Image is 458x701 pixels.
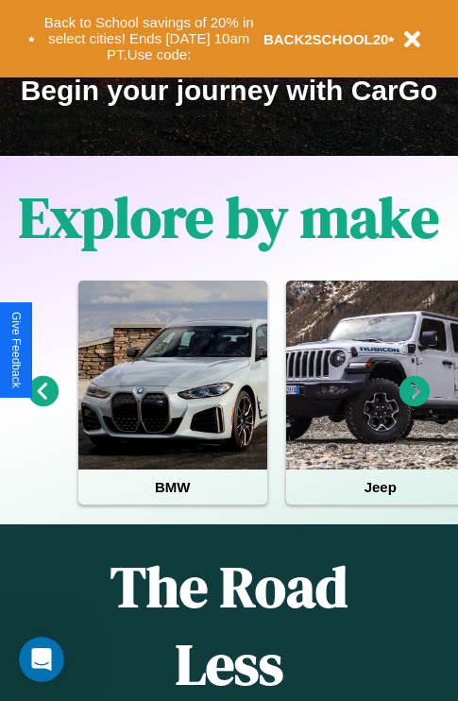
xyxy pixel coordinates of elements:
h1: Explore by make [19,179,439,256]
iframe: Intercom live chat [19,637,64,682]
h4: BMW [78,470,267,504]
b: BACK2SCHOOL20 [263,31,389,47]
button: Back to School savings of 20% in select cities! Ends [DATE] 10am PT.Use code: [35,9,263,68]
div: Give Feedback [9,312,23,388]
